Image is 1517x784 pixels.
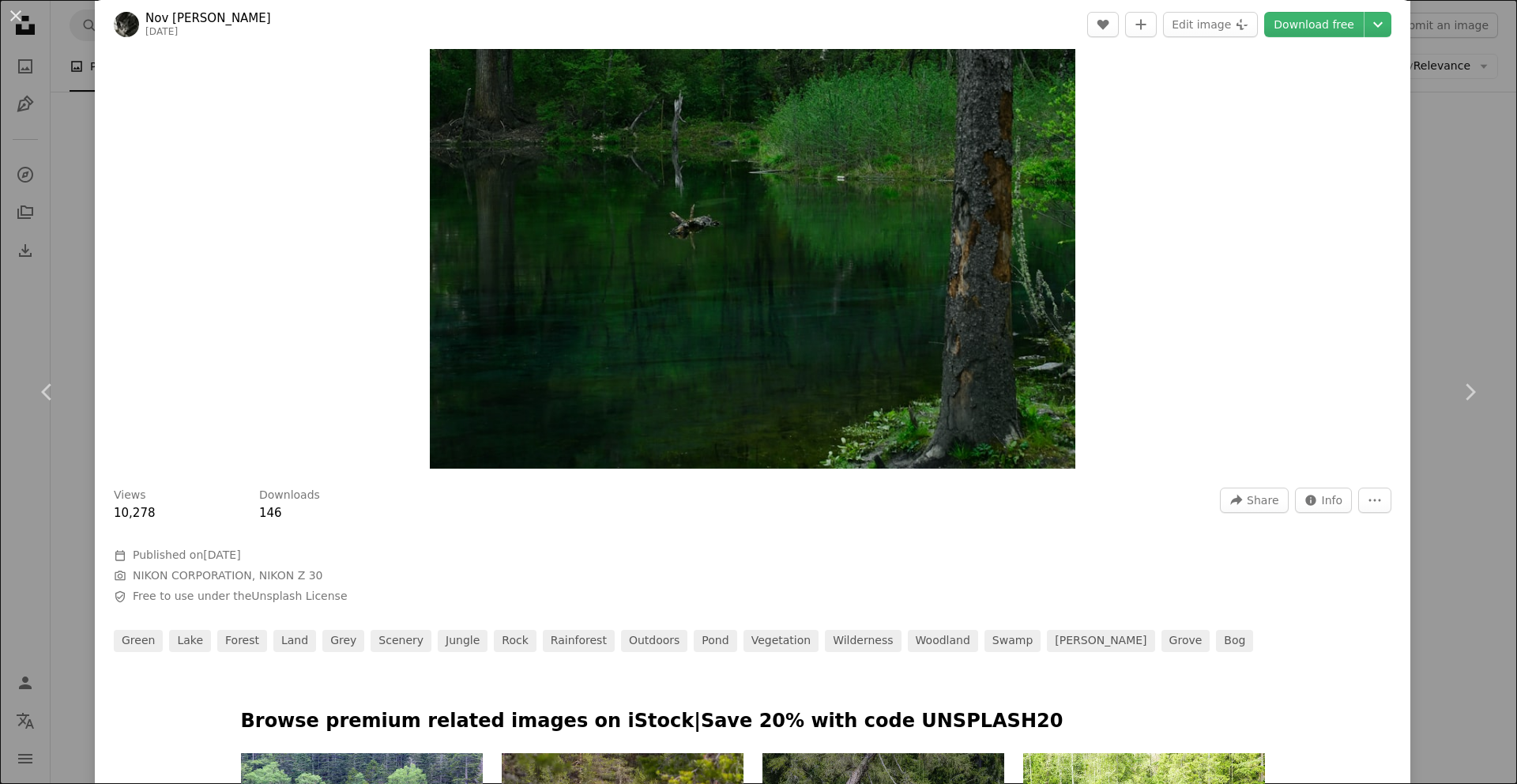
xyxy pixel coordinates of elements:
a: [DATE] [145,26,178,37]
button: Add to Collection [1125,12,1157,37]
button: Edit image [1163,12,1258,37]
a: wilderness [825,630,901,652]
time: June 5, 2024 at 10:32:22 PM GMT+8 [203,548,240,561]
a: Download free [1264,12,1364,37]
a: Next [1422,316,1517,468]
button: Choose download size [1365,12,1391,37]
a: rock [494,630,536,652]
span: Share [1247,488,1278,512]
img: Go to Nov Wu's profile [114,12,139,37]
a: jungle [438,630,487,652]
button: Stats about this image [1295,488,1353,513]
a: [PERSON_NAME] [1047,630,1154,652]
span: Info [1322,488,1343,512]
a: vegetation [743,630,819,652]
a: lake [169,630,211,652]
a: Unsplash License [251,590,347,602]
a: swamp [984,630,1041,652]
a: bog [1216,630,1253,652]
a: Nov [PERSON_NAME] [145,10,271,26]
a: forest [217,630,267,652]
span: 146 [259,506,282,520]
button: Like [1087,12,1119,37]
p: Browse premium related images on iStock | Save 20% with code UNSPLASH20 [241,709,1265,734]
a: rainforest [543,630,615,652]
h3: Downloads [259,488,320,503]
h3: Views [114,488,146,503]
a: land [273,630,316,652]
span: 10,278 [114,506,156,520]
button: NIKON CORPORATION, NIKON Z 30 [133,568,322,584]
a: grove [1161,630,1210,652]
a: outdoors [621,630,687,652]
span: Published on [133,548,241,561]
a: green [114,630,163,652]
a: grey [322,630,364,652]
button: More Actions [1358,488,1391,513]
a: pond [694,630,736,652]
button: Share this image [1220,488,1288,513]
a: scenery [371,630,431,652]
span: Free to use under the [133,589,348,605]
a: woodland [908,630,978,652]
